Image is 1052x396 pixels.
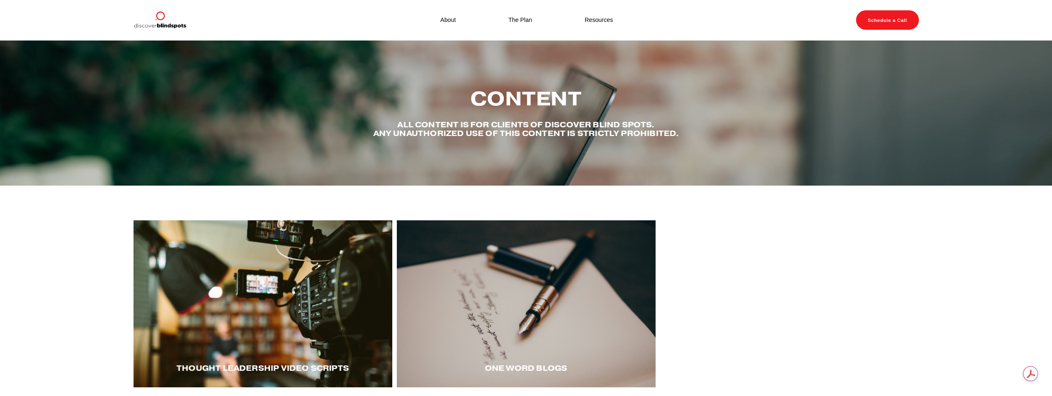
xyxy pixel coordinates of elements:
img: Discover Blind Spots [134,11,186,30]
span: Thought LEadership Video Scripts [177,363,349,373]
a: About [440,15,456,26]
span: One word blogs [485,363,568,373]
h4: All content is for Clients of Discover Blind spots. Any unauthorized use of this content is stric... [331,120,721,138]
span: Voice Overs [759,363,819,373]
h2: Content [331,88,721,109]
a: Resources [584,15,613,26]
a: The Plan [508,15,532,26]
a: Schedule a Call [856,10,919,30]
